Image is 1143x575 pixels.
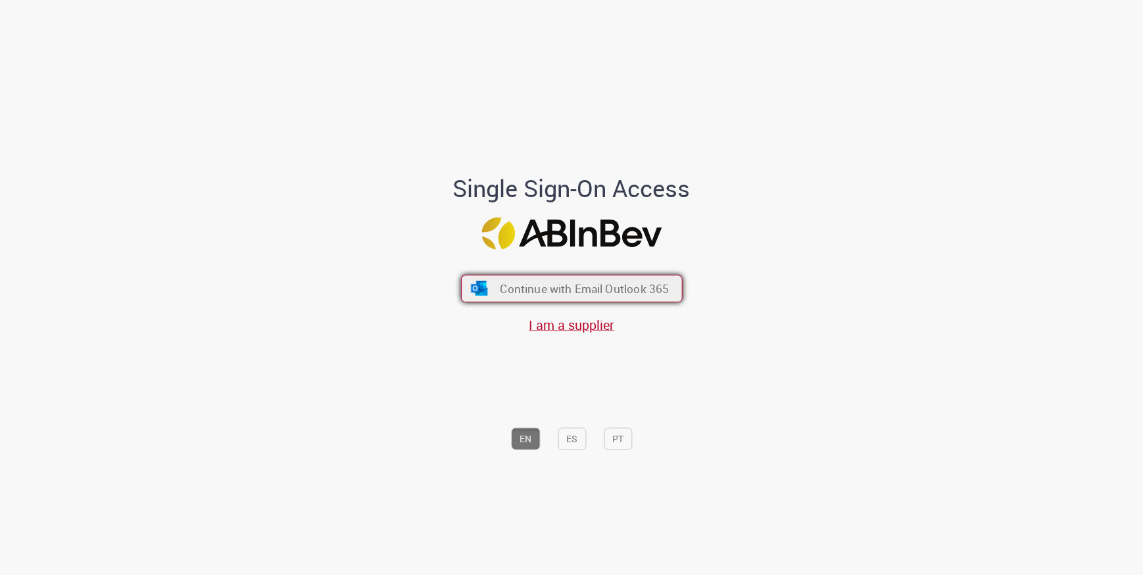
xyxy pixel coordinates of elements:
[500,281,669,296] span: Continue with Email Outlook 365
[481,218,662,250] img: Logo ABInBev
[461,275,683,302] button: ícone Azure/Microsoft 360 Continue with Email Outlook 365
[511,428,540,450] button: EN
[529,315,614,333] a: I am a supplier
[604,428,632,450] button: PT
[470,281,489,296] img: ícone Azure/Microsoft 360
[558,428,586,450] button: ES
[389,175,754,202] h1: Single Sign-On Access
